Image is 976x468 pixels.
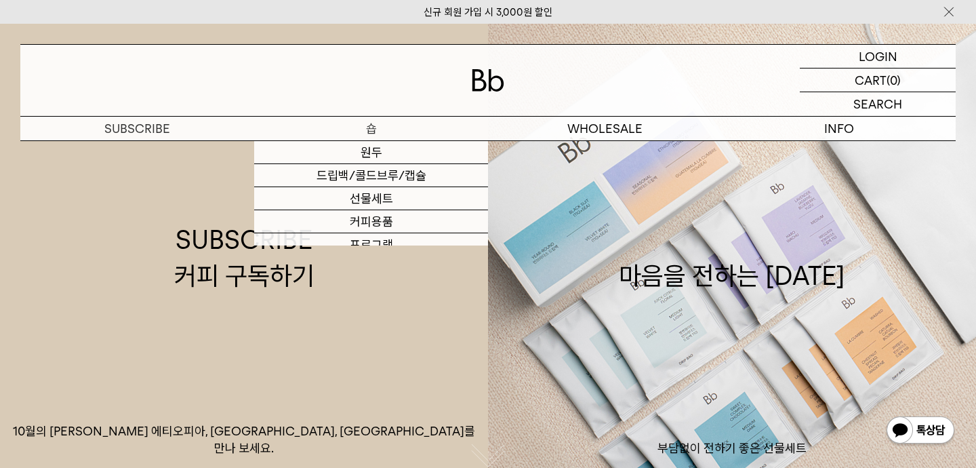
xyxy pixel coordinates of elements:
a: 드립백/콜드브루/캡슐 [254,164,488,187]
img: 카카오톡 채널 1:1 채팅 버튼 [885,415,956,448]
p: (0) [887,69,901,92]
a: LOGIN [800,45,956,69]
div: SUBSCRIBE 커피 구독하기 [174,222,314,294]
p: 부담없이 전하기 좋은 선물세트 [488,440,976,456]
img: 로고 [472,69,504,92]
a: 신규 회원 가입 시 3,000원 할인 [424,6,552,18]
a: 선물세트 [254,187,488,210]
p: INFO [722,117,956,140]
a: 숍 [254,117,488,140]
p: CART [855,69,887,92]
p: SEARCH [853,92,902,116]
p: LOGIN [859,45,897,68]
a: SUBSCRIBE [20,117,254,140]
div: 마음을 전하는 [DATE] [619,222,845,294]
p: WHOLESALE [488,117,722,140]
a: CART (0) [800,69,956,92]
a: 원두 [254,141,488,164]
a: 프로그램 [254,233,488,256]
a: 커피용품 [254,210,488,233]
